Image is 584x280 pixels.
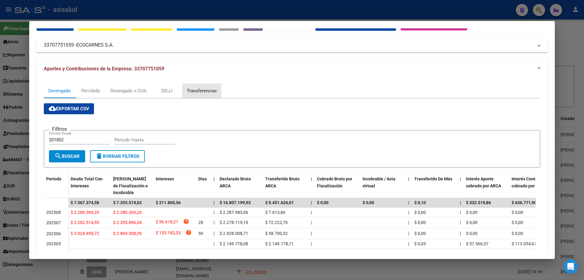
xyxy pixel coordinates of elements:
span: | [460,200,461,205]
mat-expansion-panel-header: 33707751059 -ECOCARNES S.A. [36,38,547,52]
datatable-header-cell: Cobrado Bruto por Fiscalización [315,172,360,199]
span: Aportes y Contribuciones de la Empresa: 33707751059 [44,66,164,72]
span: 59 [198,231,203,236]
span: $ 58.700,32 [265,231,288,236]
span: 28 [198,220,203,225]
span: $ 2.280.369,20 [113,210,142,215]
span: $ 0,00 [414,220,426,225]
span: 202507 [46,220,61,225]
span: $ 2.287.983,06 [220,210,248,215]
span: | [460,251,461,256]
span: Transferido Bruto ARCA [265,176,300,188]
datatable-header-cell: Transferido Bruto ARCA [263,172,308,199]
span: $ 2.280.369,20 [71,210,99,215]
span: $ 1.826.064,61 [220,251,248,256]
span: $ 107.712,19 [512,251,537,256]
span: $ 16.807.199,93 [220,200,251,205]
span: $ 332.519,86 [466,200,491,205]
span: | [460,220,461,225]
span: | [214,176,215,181]
span: $ 2.205.896,34 [113,220,142,225]
span: $ 155.182,33 [156,229,181,238]
span: $ 0,10 [414,200,426,205]
span: Transferido De Más [414,176,452,181]
span: $ 0,00 [512,231,523,236]
span: 202506 [46,231,61,236]
span: $ 7.355.574,02 [113,200,142,205]
span: | [408,251,409,256]
datatable-header-cell: | [457,172,464,199]
span: $ 0,03 [414,241,426,246]
h3: Filtros [49,126,70,132]
span: $ 113.054,67 [512,241,537,246]
span: | [214,220,214,225]
span: | [311,200,312,205]
span: $ 0,00 [363,200,374,205]
span: | [214,251,214,256]
button: Borrar Filtros [90,150,145,162]
span: $ 7.613,86 [265,210,285,215]
div: Devengado [48,87,71,94]
span: | [408,241,409,246]
span: $ 636.771,90 [512,200,537,205]
span: | [408,200,409,205]
div: Open Intercom Messenger [563,259,578,274]
span: 202504 [46,251,61,256]
span: Período [46,176,61,181]
mat-icon: search [54,152,62,160]
datatable-header-cell: Interés Contribución cobrado por ARCA [509,172,555,199]
span: | [311,210,312,215]
span: | [460,176,461,181]
span: Declarado Bruto ARCA [220,176,251,188]
span: $ 0,00 [466,210,478,215]
div: Transferencias [187,87,217,94]
span: Exportar CSV [49,106,89,112]
span: $ 2.149.778,08 [220,241,248,246]
span: 202505 [46,241,61,246]
span: $ 0,00 [414,231,426,236]
span: | [214,231,214,236]
span: $ 0,00 [414,210,426,215]
datatable-header-cell: Transferido De Más [412,172,457,199]
i: help [183,218,189,225]
datatable-header-cell: Declarado Bruto ARCA [217,172,263,199]
span: $ 211.800,56 [156,200,181,205]
datatable-header-cell: | [308,172,315,199]
span: | [311,220,312,225]
div: DDJJ [162,87,172,94]
button: Buscar [49,150,85,162]
span: 202508 [46,210,61,215]
span: $ 3.024.490,72 [71,231,99,236]
span: Cobrado Bruto por Fiscalización [317,176,352,188]
span: $ 2.262.514,55 [71,220,99,225]
datatable-header-cell: Dias [196,172,211,199]
span: Deuda Total Con Intereses [71,176,103,188]
span: | [311,176,312,181]
span: $ 0,00 [466,231,478,236]
span: | [408,231,409,236]
span: $ 2.149.778,11 [265,241,294,246]
mat-panel-title: 33707751059 - [44,41,533,49]
datatable-header-cell: Deuda Total Con Intereses [68,172,111,199]
span: $ 57.566,37 [466,241,488,246]
span: | [460,241,461,246]
span: | [214,210,214,215]
span: ECOCARNES S.A. [76,41,113,49]
span: | [408,210,409,215]
button: Organismos Ext. [267,19,311,31]
span: Borrar Filtros [96,154,139,159]
span: Interés Contribución cobrado por ARCA [512,176,551,188]
span: | [311,251,312,256]
span: [PERSON_NAME] de Fiscalización e Incobrable [113,176,148,195]
span: | [311,241,312,246]
button: Exportar CSV [44,103,94,114]
span: $ 72.222,76 [265,220,288,225]
span: Interés Aporte cobrado por ARCA [466,176,501,188]
span: $ 0,00 [512,220,523,225]
span: $ 0,06 [414,251,426,256]
datatable-header-cell: Período [44,172,68,198]
span: $ 0,00 [317,200,328,205]
span: | [311,231,312,236]
span: Dias [198,176,207,181]
span: | [460,210,461,215]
